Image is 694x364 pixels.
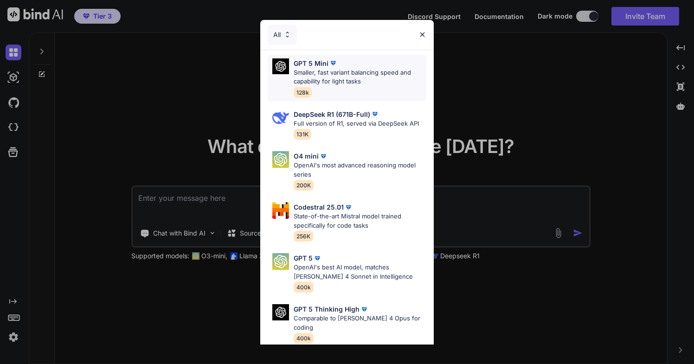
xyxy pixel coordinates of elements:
p: DeepSeek R1 (671B-Full) [294,109,370,119]
img: Pick Models [272,202,289,219]
p: GPT 5 Thinking High [294,304,360,314]
span: 128k [294,87,312,98]
span: 400k [294,282,314,293]
span: 256K [294,231,313,242]
p: Full version of R1, served via DeepSeek API [294,119,419,128]
img: Pick Models [272,109,289,126]
img: premium [313,254,322,263]
p: State-of-the-art Mistral model trained specifically for code tasks [294,212,426,230]
img: close [418,31,426,38]
img: Pick Models [283,31,291,38]
img: Pick Models [272,58,289,75]
div: All [268,25,297,45]
img: Pick Models [272,253,289,270]
p: GPT 5 [294,253,313,263]
p: Smaller, fast variant balancing speed and capability for light tasks [294,68,426,86]
img: Pick Models [272,151,289,168]
span: 400k [294,333,314,344]
img: Pick Models [272,304,289,320]
p: GPT 5 Mini [294,58,328,68]
p: Comparable to [PERSON_NAME] 4 Opus for coding [294,314,426,332]
p: Codestral 25.01 [294,202,344,212]
img: premium [328,58,338,68]
img: premium [344,203,353,212]
img: premium [319,152,328,161]
p: OpenAI's most advanced reasoning model series [294,161,426,179]
img: premium [360,305,369,314]
p: OpenAI's best AI model, matches [PERSON_NAME] 4 Sonnet in Intelligence [294,263,426,281]
span: 200K [294,180,314,191]
img: premium [370,109,379,119]
p: O4 mini [294,151,319,161]
span: 131K [294,129,311,140]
